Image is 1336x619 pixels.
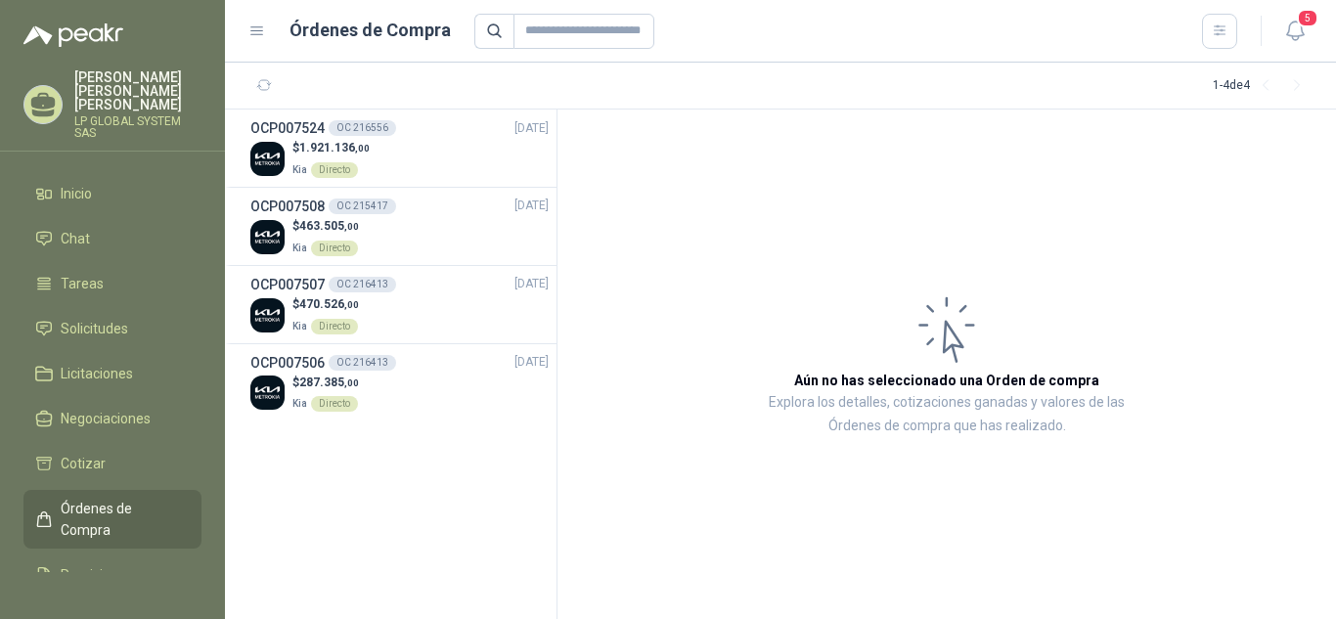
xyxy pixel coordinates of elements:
a: OCP007508OC 215417[DATE] Company Logo$463.505,00KiaDirecto [250,196,549,257]
p: LP GLOBAL SYSTEM SAS [74,115,201,139]
span: Chat [61,228,90,249]
div: Directo [311,319,358,334]
span: 470.526 [299,297,359,311]
span: ,00 [355,143,370,154]
h1: Órdenes de Compra [289,17,451,44]
span: Tareas [61,273,104,294]
img: Logo peakr [23,23,123,47]
span: Solicitudes [61,318,128,339]
button: 5 [1277,14,1313,49]
span: [DATE] [514,197,549,215]
h3: Aún no has seleccionado una Orden de compra [794,370,1099,391]
div: OC 216413 [329,355,396,371]
p: $ [292,139,370,157]
h3: OCP007507 [250,274,325,295]
span: [DATE] [514,275,549,293]
a: Solicitudes [23,310,201,347]
span: Órdenes de Compra [61,498,183,541]
span: 5 [1297,9,1318,27]
img: Company Logo [250,142,285,176]
span: Negociaciones [61,408,151,429]
p: $ [292,295,359,314]
a: OCP007524OC 216556[DATE] Company Logo$1.921.136,00KiaDirecto [250,117,549,179]
a: Cotizar [23,445,201,482]
a: OCP007506OC 216413[DATE] Company Logo$287.385,00KiaDirecto [250,352,549,414]
span: 287.385 [299,376,359,389]
span: Remisiones [61,564,133,586]
span: Kia [292,398,307,409]
a: Negociaciones [23,400,201,437]
div: OC 215417 [329,199,396,214]
p: $ [292,374,359,392]
div: 1 - 4 de 4 [1213,70,1313,102]
a: Licitaciones [23,355,201,392]
span: 1.921.136 [299,141,370,155]
div: OC 216413 [329,277,396,292]
span: [DATE] [514,119,549,138]
img: Company Logo [250,298,285,332]
h3: OCP007506 [250,352,325,374]
span: Inicio [61,183,92,204]
span: Cotizar [61,453,106,474]
span: Kia [292,243,307,253]
a: Tareas [23,265,201,302]
a: Chat [23,220,201,257]
span: Kia [292,321,307,332]
a: Remisiones [23,556,201,594]
span: Kia [292,164,307,175]
img: Company Logo [250,220,285,254]
a: Órdenes de Compra [23,490,201,549]
img: Company Logo [250,376,285,410]
span: ,00 [344,377,359,388]
a: OCP007507OC 216413[DATE] Company Logo$470.526,00KiaDirecto [250,274,549,335]
span: 463.505 [299,219,359,233]
h3: OCP007524 [250,117,325,139]
p: [PERSON_NAME] [PERSON_NAME] [PERSON_NAME] [74,70,201,111]
h3: OCP007508 [250,196,325,217]
span: ,00 [344,299,359,310]
span: ,00 [344,221,359,232]
div: Directo [311,162,358,178]
div: OC 216556 [329,120,396,136]
span: Licitaciones [61,363,133,384]
span: [DATE] [514,353,549,372]
a: Inicio [23,175,201,212]
p: $ [292,217,359,236]
div: Directo [311,241,358,256]
div: Directo [311,396,358,412]
p: Explora los detalles, cotizaciones ganadas y valores de las Órdenes de compra que has realizado. [753,391,1140,438]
